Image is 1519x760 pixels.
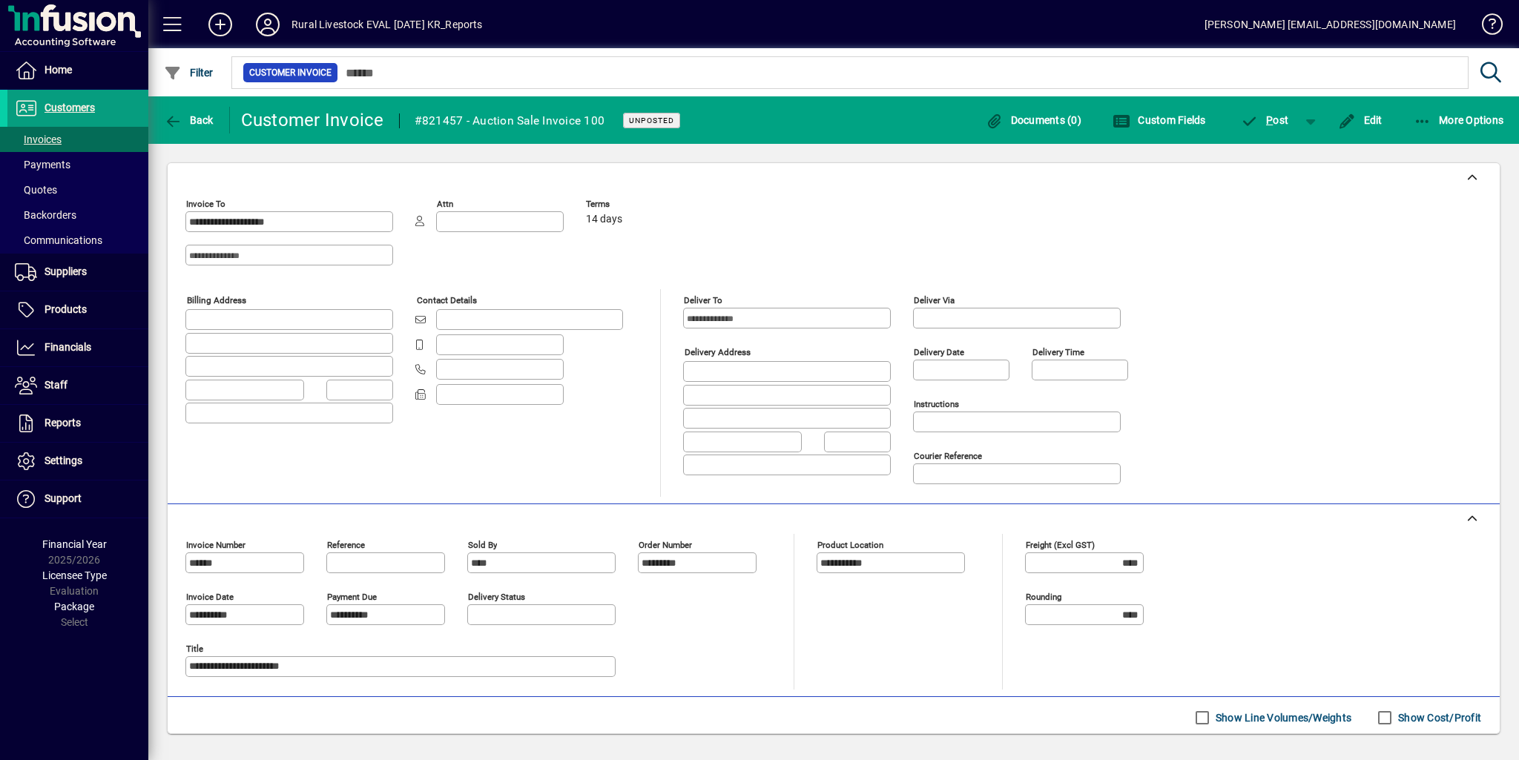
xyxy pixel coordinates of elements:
[197,11,244,38] button: Add
[45,417,81,429] span: Reports
[7,228,148,253] a: Communications
[1241,114,1289,126] span: ost
[45,341,91,353] span: Financials
[160,59,217,86] button: Filter
[45,265,87,277] span: Suppliers
[15,133,62,145] span: Invoices
[1334,107,1386,133] button: Edit
[160,107,217,133] button: Back
[468,540,497,550] mat-label: Sold by
[914,399,959,409] mat-label: Instructions
[15,209,76,221] span: Backorders
[7,127,148,152] a: Invoices
[7,443,148,480] a: Settings
[164,67,214,79] span: Filter
[985,114,1081,126] span: Documents (0)
[15,159,70,171] span: Payments
[817,540,883,550] mat-label: Product location
[7,52,148,89] a: Home
[1233,107,1296,133] button: Post
[7,367,148,404] a: Staff
[7,405,148,442] a: Reports
[42,538,107,550] span: Financial Year
[148,107,230,133] app-page-header-button: Back
[914,347,964,357] mat-label: Delivery date
[981,107,1085,133] button: Documents (0)
[7,480,148,518] a: Support
[1026,540,1095,550] mat-label: Freight (excl GST)
[15,184,57,196] span: Quotes
[437,199,453,209] mat-label: Attn
[1410,107,1508,133] button: More Options
[186,592,234,602] mat-label: Invoice date
[1414,114,1504,126] span: More Options
[7,254,148,291] a: Suppliers
[241,108,384,132] div: Customer Invoice
[586,199,675,209] span: Terms
[45,379,67,391] span: Staff
[45,455,82,466] span: Settings
[1113,114,1206,126] span: Custom Fields
[45,102,95,113] span: Customers
[45,64,72,76] span: Home
[1032,347,1084,357] mat-label: Delivery time
[1109,107,1210,133] button: Custom Fields
[1026,592,1061,602] mat-label: Rounding
[468,592,525,602] mat-label: Delivery status
[186,199,225,209] mat-label: Invoice To
[1471,3,1500,51] a: Knowledge Base
[7,329,148,366] a: Financials
[249,65,332,80] span: Customer Invoice
[54,601,94,612] span: Package
[291,13,483,36] div: Rural Livestock EVAL [DATE] KR_Reports
[164,114,214,126] span: Back
[415,109,605,133] div: #821457 - Auction Sale Invoice 100
[639,540,692,550] mat-label: Order number
[327,592,377,602] mat-label: Payment due
[186,540,246,550] mat-label: Invoice number
[7,177,148,202] a: Quotes
[684,295,722,305] mat-label: Deliver To
[45,303,87,315] span: Products
[1266,114,1273,126] span: P
[1395,710,1481,725] label: Show Cost/Profit
[1338,114,1383,126] span: Edit
[15,234,102,246] span: Communications
[586,214,622,225] span: 14 days
[45,492,82,504] span: Support
[629,116,674,125] span: Unposted
[914,451,982,461] mat-label: Courier Reference
[7,152,148,177] a: Payments
[327,540,365,550] mat-label: Reference
[914,295,955,305] mat-label: Deliver via
[1213,710,1351,725] label: Show Line Volumes/Weights
[7,202,148,228] a: Backorders
[7,291,148,328] a: Products
[186,644,203,654] mat-label: Title
[42,569,107,581] span: Licensee Type
[244,11,291,38] button: Profile
[1205,13,1456,36] div: [PERSON_NAME] [EMAIL_ADDRESS][DOMAIN_NAME]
